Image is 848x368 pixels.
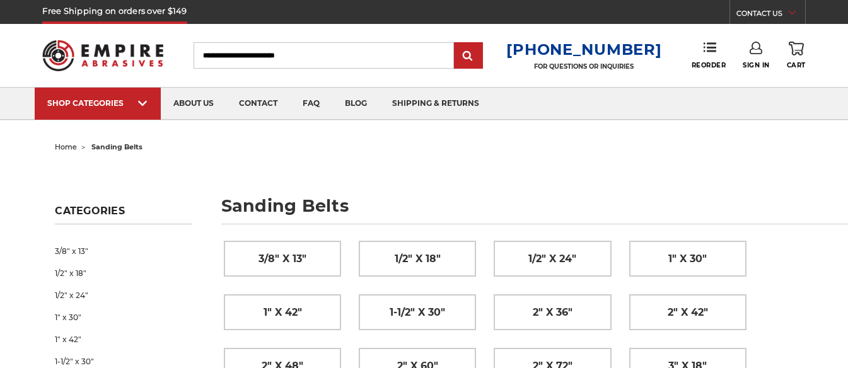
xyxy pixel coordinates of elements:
[264,302,302,323] span: 1" x 42"
[359,241,475,276] a: 1/2" x 18"
[692,42,726,69] a: Reorder
[494,241,610,276] a: 1/2" x 24"
[787,61,806,69] span: Cart
[630,295,746,330] a: 2" x 42"
[668,248,707,270] span: 1" x 30"
[456,43,481,69] input: Submit
[55,306,192,328] a: 1" x 30"
[533,302,572,323] span: 2" x 36"
[258,248,306,270] span: 3/8" x 13"
[55,240,192,262] a: 3/8" x 13"
[528,248,576,270] span: 1/2" x 24"
[55,205,192,224] h5: Categories
[743,61,770,69] span: Sign In
[395,248,441,270] span: 1/2" x 18"
[224,241,340,276] a: 3/8" x 13"
[42,32,163,79] img: Empire Abrasives
[692,61,726,69] span: Reorder
[494,295,610,330] a: 2" x 36"
[161,88,226,120] a: about us
[380,88,492,120] a: shipping & returns
[224,295,340,330] a: 1" x 42"
[55,328,192,350] a: 1" x 42"
[390,302,445,323] span: 1-1/2" x 30"
[91,142,142,151] span: sanding belts
[787,42,806,69] a: Cart
[359,295,475,330] a: 1-1/2" x 30"
[630,241,746,276] a: 1" x 30"
[668,302,708,323] span: 2" x 42"
[332,88,380,120] a: blog
[506,40,661,59] a: [PHONE_NUMBER]
[736,6,805,24] a: CONTACT US
[55,142,77,151] a: home
[290,88,332,120] a: faq
[55,262,192,284] a: 1/2" x 18"
[226,88,290,120] a: contact
[506,62,661,71] p: FOR QUESTIONS OR INQUIRIES
[55,284,192,306] a: 1/2" x 24"
[47,98,148,108] div: SHOP CATEGORIES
